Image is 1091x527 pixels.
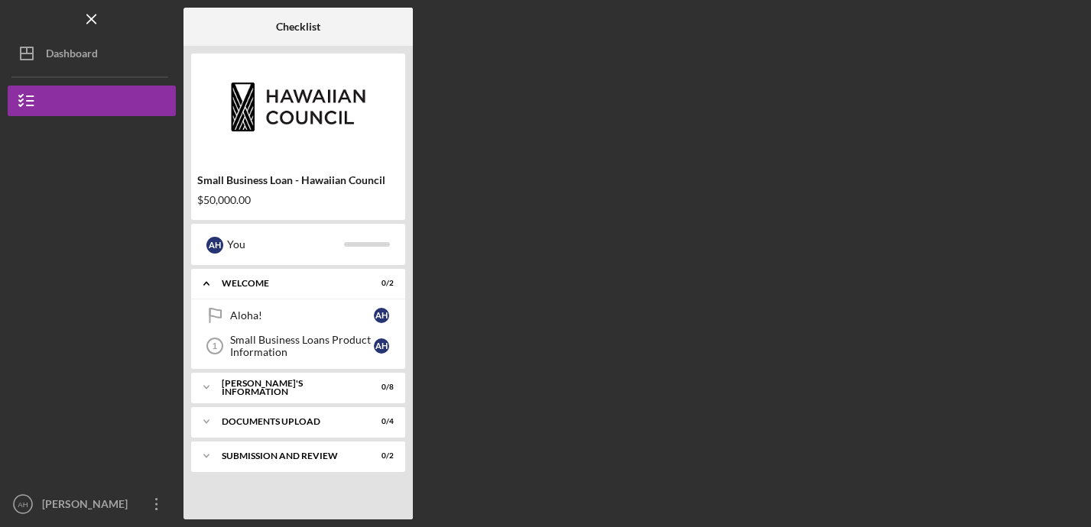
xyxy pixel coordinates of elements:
[206,237,223,254] div: A H
[227,231,344,257] div: You
[199,331,398,361] a: 1Small Business Loans Product InformationAH
[8,38,176,69] button: Dashboard
[222,279,356,288] div: WELCOME
[374,308,389,323] div: A H
[230,309,374,322] div: Aloha!
[18,500,28,509] text: AH
[366,417,394,426] div: 0 / 4
[197,174,399,186] div: Small Business Loan - Hawaiian Council
[366,383,394,392] div: 0 / 8
[191,61,405,153] img: Product logo
[38,489,138,523] div: [PERSON_NAME]
[8,489,176,519] button: AH[PERSON_NAME]
[222,451,356,461] div: SUBMISSION AND REVIEW
[197,194,399,206] div: $50,000.00
[230,334,374,358] div: Small Business Loans Product Information
[213,341,217,351] tspan: 1
[276,21,320,33] b: Checklist
[46,38,98,73] div: Dashboard
[366,279,394,288] div: 0 / 2
[199,300,398,331] a: Aloha!AH
[222,379,356,396] div: [PERSON_NAME]'S INFORMATION
[366,451,394,461] div: 0 / 2
[222,417,356,426] div: DOCUMENTS UPLOAD
[374,338,389,354] div: A H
